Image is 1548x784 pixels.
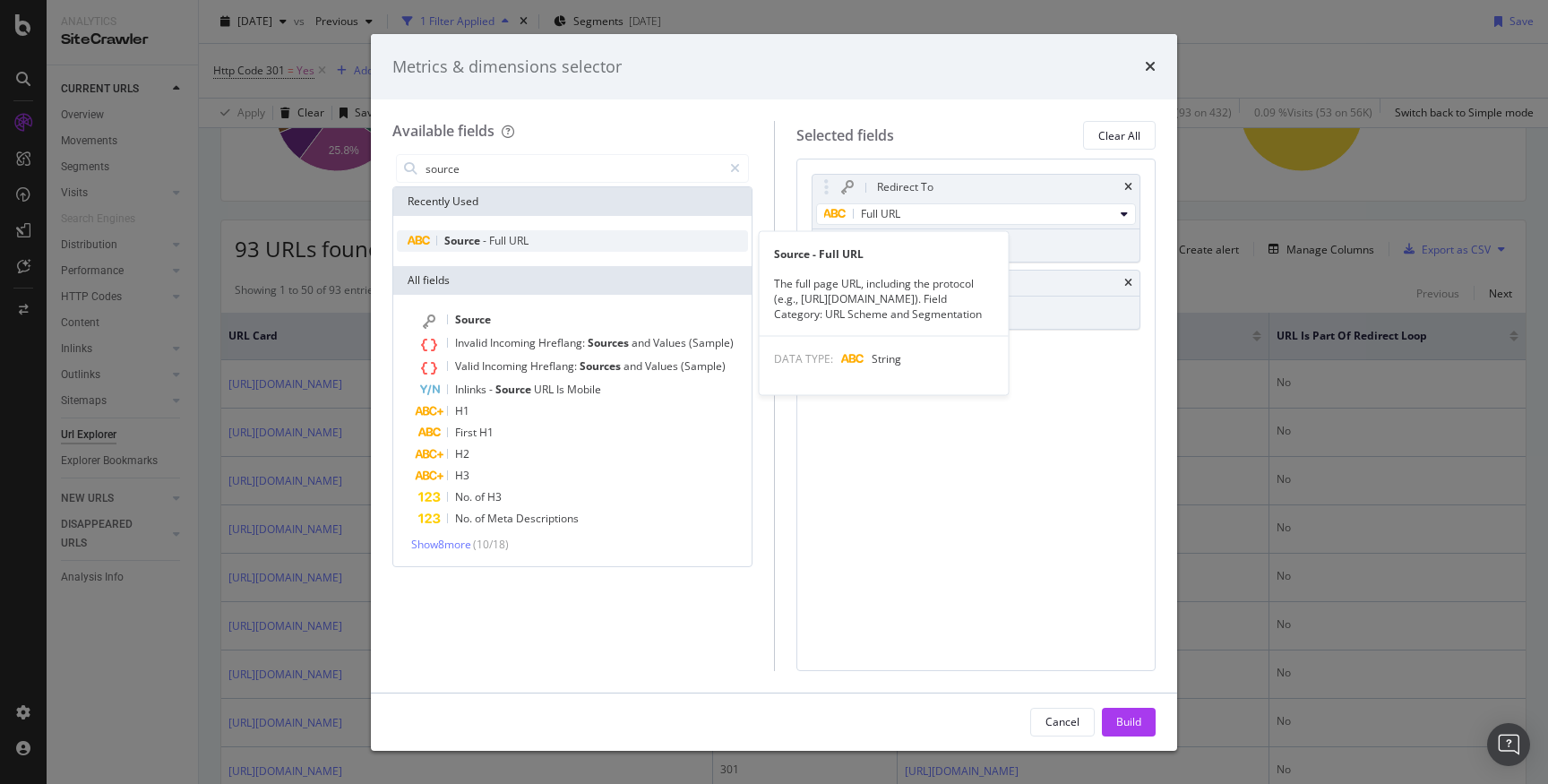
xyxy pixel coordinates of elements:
span: First [455,425,479,440]
div: Selected fields [796,125,894,146]
span: Values [653,335,689,350]
span: Source [495,382,534,397]
span: (Sample) [681,358,726,374]
span: URL [509,233,529,248]
div: Metrics & dimensions selector [392,56,622,79]
span: H1 [479,425,494,440]
span: Incoming [482,358,530,374]
span: Sources [580,358,623,374]
span: Descriptions [516,511,579,526]
span: Full [489,233,509,248]
div: Recently Used [393,187,752,216]
div: Build [1116,714,1141,729]
button: Build [1102,708,1156,737]
span: H3 [487,489,502,504]
button: Clear All [1083,121,1156,150]
span: H3 [455,468,469,483]
span: Invalid [455,335,490,350]
span: Hreflang: [538,335,588,350]
span: - [489,382,495,397]
span: Source [444,233,483,248]
div: Source - Full URL [760,246,1009,261]
span: and [632,335,653,350]
span: Full URL [861,206,900,221]
span: Values [645,358,681,374]
span: DATA TYPE: [774,351,833,366]
span: Valid [455,358,482,374]
input: Search by field name [424,155,722,182]
div: Available fields [392,121,494,141]
span: Is [556,382,567,397]
span: of [475,489,487,504]
span: No. [455,489,475,504]
div: times [1145,56,1156,79]
button: Full URL [816,203,1137,225]
div: modal [371,34,1177,751]
span: ( 10 / 18 ) [473,537,509,552]
div: Cancel [1045,714,1079,729]
span: Show 8 more [411,537,471,552]
span: Source [455,312,491,327]
div: Clear All [1098,128,1140,143]
span: of [475,511,487,526]
div: times [1124,278,1132,289]
div: The full page URL, including the protocol (e.g., [URL][DOMAIN_NAME]). Field Category: URL Scheme ... [760,275,1009,321]
span: Mobile [567,382,601,397]
span: Incoming [490,335,538,350]
div: times [1124,182,1132,193]
span: (Sample) [689,335,734,350]
span: H2 [455,446,469,461]
span: Hreflang: [530,358,580,374]
span: Inlinks [455,382,489,397]
div: All fields [393,266,752,295]
button: Cancel [1030,708,1095,737]
span: Meta [487,511,516,526]
div: Redirect TotimesFull URLOn Current Crawl [812,174,1141,263]
span: String [872,351,901,366]
div: Redirect To [877,178,933,196]
span: and [623,358,645,374]
span: URL [534,382,556,397]
span: No. [455,511,475,526]
span: H1 [455,403,469,418]
div: Open Intercom Messenger [1487,723,1530,766]
span: - [483,233,489,248]
span: Sources [588,335,632,350]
